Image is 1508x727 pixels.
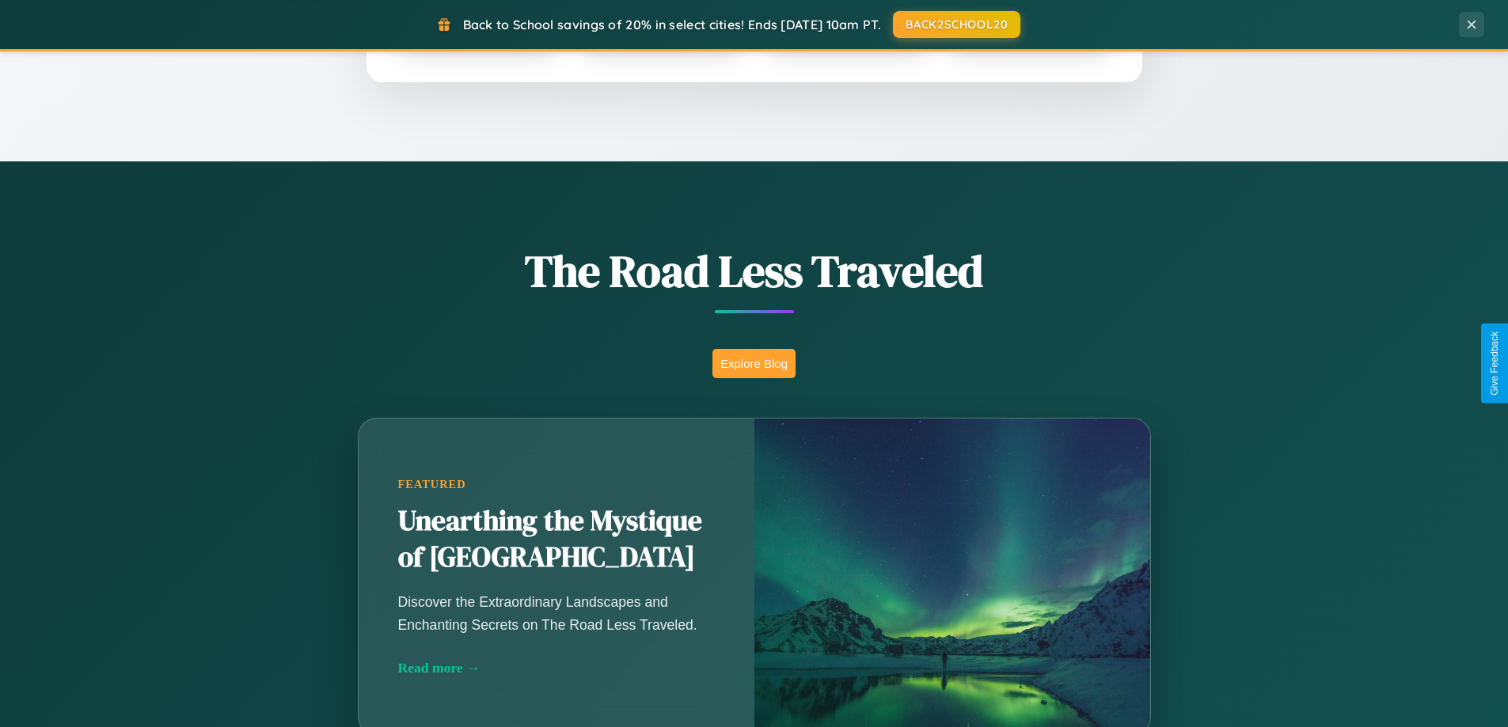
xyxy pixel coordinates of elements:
[1489,331,1500,396] div: Give Feedback
[279,240,1229,301] h1: The Road Less Traveled
[398,660,715,676] div: Read more →
[463,17,881,32] span: Back to School savings of 20% in select cities! Ends [DATE] 10am PT.
[398,478,715,491] div: Featured
[398,503,715,576] h2: Unearthing the Mystique of [GEOGRAPHIC_DATA]
[398,591,715,635] p: Discover the Extraordinary Landscapes and Enchanting Secrets on The Road Less Traveled.
[712,349,796,378] button: Explore Blog
[893,11,1020,38] button: BACK2SCHOOL20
